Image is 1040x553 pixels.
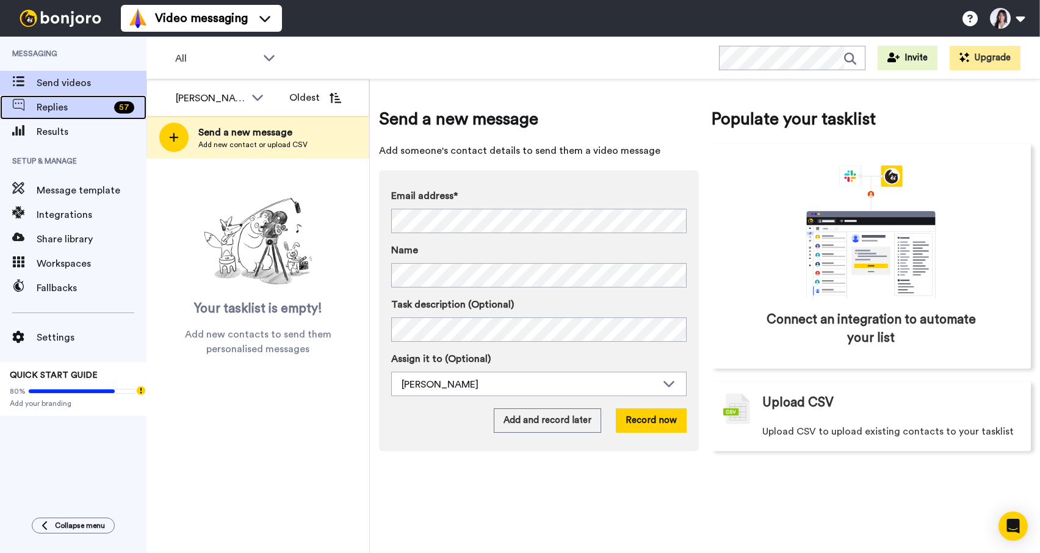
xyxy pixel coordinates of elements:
div: 57 [114,101,134,114]
img: bj-logo-header-white.svg [15,10,106,27]
label: Task description (Optional) [391,297,687,312]
img: ready-set-action.png [197,193,319,291]
span: Send videos [37,76,146,90]
span: QUICK START GUIDE [10,371,98,380]
span: Your tasklist is empty! [194,300,322,318]
button: Oldest [280,85,350,110]
span: Workspaces [37,256,146,271]
span: Send a new message [198,125,308,140]
span: 80% [10,386,26,396]
span: Populate your tasklist [711,107,1031,131]
span: Replies [37,100,109,115]
span: Send a new message [379,107,699,131]
span: Share library [37,232,146,247]
span: Name [391,243,418,258]
span: Fallbacks [37,281,146,295]
span: Video messaging [155,10,248,27]
span: Connect an integration to automate your list [763,311,979,347]
span: Add new contacts to send them personalised messages [165,327,351,356]
div: animation [779,165,962,298]
span: Add new contact or upload CSV [198,140,308,150]
button: Collapse menu [32,518,115,533]
span: Add your branding [10,399,137,408]
span: Integrations [37,208,146,222]
span: Results [37,125,146,139]
label: Assign it to (Optional) [391,352,687,366]
span: Settings [37,330,146,345]
button: Add and record later [494,408,601,433]
div: [PERSON_NAME] [176,91,245,106]
div: Open Intercom Messenger [998,511,1028,541]
span: Message template [37,183,146,198]
span: Collapse menu [55,521,105,530]
span: Add someone's contact details to send them a video message [379,143,699,158]
div: [PERSON_NAME] [402,377,657,392]
img: vm-color.svg [128,9,148,28]
button: Record now [616,408,687,433]
span: Upload CSV [762,394,834,412]
img: csv-grey.png [723,394,750,424]
button: Invite [878,46,937,70]
button: Upgrade [950,46,1020,70]
label: Email address* [391,189,687,203]
span: Upload CSV to upload existing contacts to your tasklist [762,424,1014,439]
div: Tooltip anchor [135,385,146,396]
span: All [175,51,257,66]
